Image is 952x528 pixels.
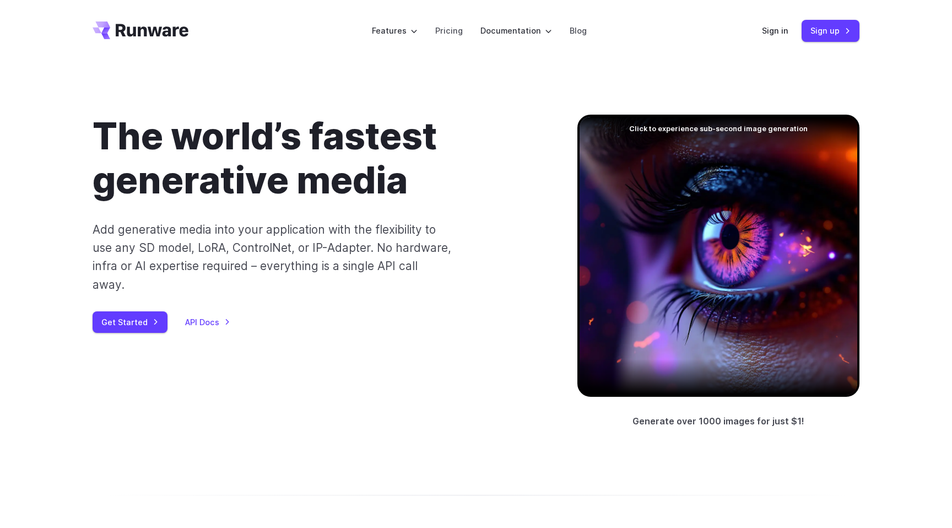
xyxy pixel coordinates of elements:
[93,21,188,39] a: Go to /
[93,311,167,333] a: Get Started
[802,20,859,41] a: Sign up
[480,24,552,37] label: Documentation
[762,24,788,37] a: Sign in
[372,24,418,37] label: Features
[570,24,587,37] a: Blog
[93,115,542,203] h1: The world’s fastest generative media
[435,24,463,37] a: Pricing
[632,414,804,429] p: Generate over 1000 images for just $1!
[185,316,230,328] a: API Docs
[93,220,452,294] p: Add generative media into your application with the flexibility to use any SD model, LoRA, Contro...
